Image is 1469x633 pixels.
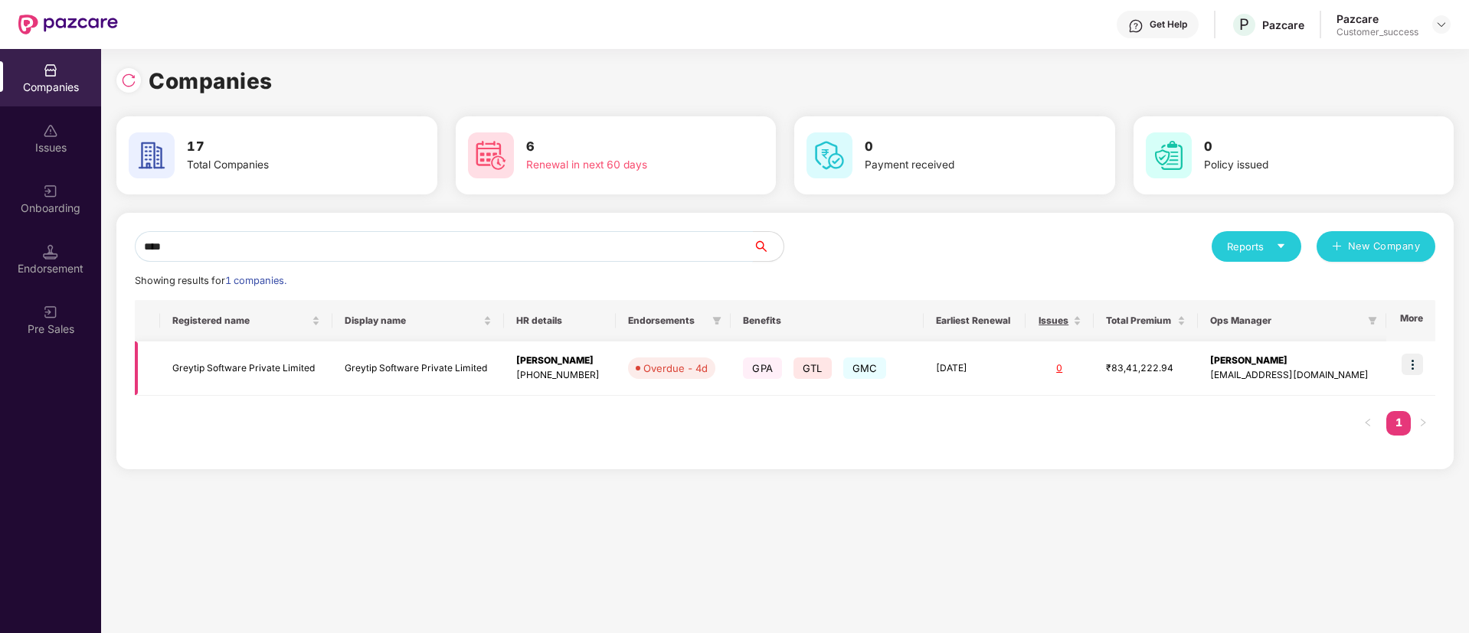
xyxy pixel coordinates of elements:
span: Ops Manager [1210,315,1362,327]
div: [EMAIL_ADDRESS][DOMAIN_NAME] [1210,368,1374,383]
img: svg+xml;base64,PHN2ZyB3aWR0aD0iMTQuNSIgaGVpZ2h0PSIxNC41IiB2aWV3Qm94PSIwIDAgMTYgMTYiIGZpbGw9Im5vbm... [43,244,58,259]
img: New Pazcare Logo [18,15,118,34]
div: 0 [1038,361,1081,376]
div: ₹83,41,222.94 [1106,361,1186,376]
h3: 6 [526,137,719,157]
span: right [1418,418,1428,427]
h1: Companies [149,64,273,98]
button: left [1356,411,1380,436]
span: left [1363,418,1372,427]
span: 1 companies. [225,275,286,286]
span: caret-down [1276,241,1286,251]
span: GPA [743,357,782,379]
span: GMC [843,357,887,379]
img: svg+xml;base64,PHN2ZyB4bWxucz0iaHR0cDovL3d3dy53My5vcmcvMjAwMC9zdmciIHdpZHRoPSI2MCIgaGVpZ2h0PSI2MC... [129,132,175,178]
img: icon [1402,354,1423,375]
span: Issues [1038,315,1070,327]
td: Greytip Software Private Limited [160,341,332,396]
div: Pazcare [1336,11,1418,26]
img: svg+xml;base64,PHN2ZyBpZD0iSXNzdWVzX2Rpc2FibGVkIiB4bWxucz0iaHR0cDovL3d3dy53My5vcmcvMjAwMC9zdmciIH... [43,123,58,139]
li: Previous Page [1356,411,1380,436]
h3: 17 [187,137,380,157]
div: Pazcare [1262,18,1304,32]
img: svg+xml;base64,PHN2ZyB3aWR0aD0iMjAiIGhlaWdodD0iMjAiIHZpZXdCb3g9IjAgMCAyMCAyMCIgZmlsbD0ibm9uZSIgeG... [43,305,58,320]
span: filter [1365,312,1380,330]
img: svg+xml;base64,PHN2ZyBpZD0iRHJvcGRvd24tMzJ4MzIiIHhtbG5zPSJodHRwOi8vd3d3LnczLm9yZy8yMDAwL3N2ZyIgd2... [1435,18,1448,31]
div: [PERSON_NAME] [516,354,603,368]
div: Overdue - 4d [643,361,708,376]
div: Reports [1227,239,1286,254]
div: [PHONE_NUMBER] [516,368,603,383]
img: svg+xml;base64,PHN2ZyBpZD0iUmVsb2FkLTMyeDMyIiB4bWxucz0iaHR0cDovL3d3dy53My5vcmcvMjAwMC9zdmciIHdpZH... [121,73,136,88]
span: Total Premium [1106,315,1174,327]
div: Total Companies [187,157,380,174]
button: plusNew Company [1317,231,1435,262]
div: Policy issued [1204,157,1397,174]
img: svg+xml;base64,PHN2ZyB4bWxucz0iaHR0cDovL3d3dy53My5vcmcvMjAwMC9zdmciIHdpZHRoPSI2MCIgaGVpZ2h0PSI2MC... [468,132,514,178]
img: svg+xml;base64,PHN2ZyB4bWxucz0iaHR0cDovL3d3dy53My5vcmcvMjAwMC9zdmciIHdpZHRoPSI2MCIgaGVpZ2h0PSI2MC... [806,132,852,178]
div: Get Help [1150,18,1187,31]
img: svg+xml;base64,PHN2ZyB3aWR0aD0iMjAiIGhlaWdodD0iMjAiIHZpZXdCb3g9IjAgMCAyMCAyMCIgZmlsbD0ibm9uZSIgeG... [43,184,58,199]
span: plus [1332,241,1342,253]
div: Payment received [865,157,1058,174]
th: Benefits [731,300,924,341]
span: GTL [793,357,832,379]
span: New Company [1348,239,1421,254]
span: search [752,240,784,253]
h3: 0 [1204,137,1397,157]
img: svg+xml;base64,PHN2ZyBpZD0iSGVscC0zMngzMiIgeG1sbnM9Imh0dHA6Ly93d3cudzMub3JnLzIwMDAvc3ZnIiB3aWR0aD... [1128,18,1143,34]
a: 1 [1386,411,1411,434]
th: Display name [332,300,505,341]
img: svg+xml;base64,PHN2ZyB4bWxucz0iaHR0cDovL3d3dy53My5vcmcvMjAwMC9zdmciIHdpZHRoPSI2MCIgaGVpZ2h0PSI2MC... [1146,132,1192,178]
th: Earliest Renewal [924,300,1026,341]
td: [DATE] [924,341,1026,396]
span: filter [1368,316,1377,325]
button: right [1411,411,1435,436]
th: Registered name [160,300,332,341]
span: P [1239,15,1249,34]
h3: 0 [865,137,1058,157]
span: Showing results for [135,275,286,286]
span: filter [709,312,725,330]
span: Registered name [172,315,309,327]
td: Greytip Software Private Limited [332,341,505,396]
th: More [1386,300,1435,341]
th: Total Premium [1094,300,1198,341]
li: Next Page [1411,411,1435,436]
span: Display name [345,315,481,327]
img: svg+xml;base64,PHN2ZyBpZD0iQ29tcGFuaWVzIiB4bWxucz0iaHR0cDovL3d3dy53My5vcmcvMjAwMC9zdmciIHdpZHRoPS... [43,63,58,78]
th: Issues [1026,300,1094,341]
button: search [752,231,784,262]
span: Endorsements [628,315,707,327]
li: 1 [1386,411,1411,436]
th: HR details [504,300,615,341]
div: [PERSON_NAME] [1210,354,1374,368]
span: filter [712,316,721,325]
div: Renewal in next 60 days [526,157,719,174]
div: Customer_success [1336,26,1418,38]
